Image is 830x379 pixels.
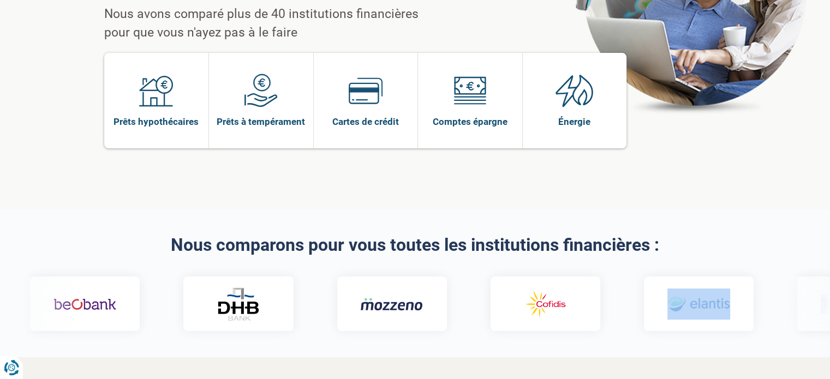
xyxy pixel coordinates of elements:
img: Cofidis [513,288,576,320]
img: DHB Bank [216,287,260,321]
a: Prêts hypothécaires Prêts hypothécaires [104,53,209,148]
img: Cartes de crédit [349,74,383,107]
img: Prêts hypothécaires [139,74,173,107]
span: Comptes épargne [433,116,507,128]
p: Nous avons comparé plus de 40 institutions financières pour que vous n'ayez pas à le faire [104,5,446,42]
a: Cartes de crédit Cartes de crédit [314,53,418,148]
h2: Nous comparons pour vous toutes les institutions financières : [104,236,726,255]
img: Beobank [53,288,116,320]
img: Énergie [556,74,594,107]
span: Prêts hypothécaires [114,116,199,128]
img: Comptes épargne [453,74,487,107]
img: Mozzeno [360,297,423,311]
a: Prêts à tempérament Prêts à tempérament [209,53,313,148]
a: Comptes épargne Comptes épargne [418,53,522,148]
span: Énergie [558,116,590,128]
img: Prêts à tempérament [244,74,278,107]
span: Cartes de crédit [332,116,399,128]
span: Prêts à tempérament [217,116,305,128]
img: Elantis [667,288,730,320]
a: Énergie Énergie [523,53,627,148]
